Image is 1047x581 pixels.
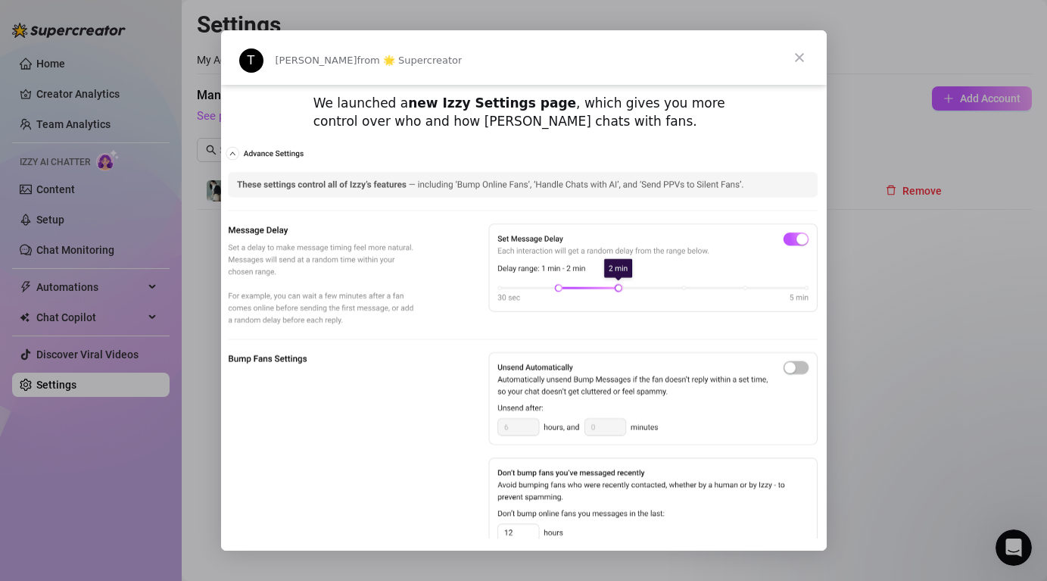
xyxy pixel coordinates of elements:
[313,95,734,131] div: We launched a , which gives you more control over who and how [PERSON_NAME] chats with fans.
[357,55,463,66] span: from 🌟 Supercreator
[772,30,827,85] span: Close
[239,48,263,73] div: Profile image for Tanya
[408,95,576,111] b: new Izzy Settings page
[276,55,357,66] span: [PERSON_NAME]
